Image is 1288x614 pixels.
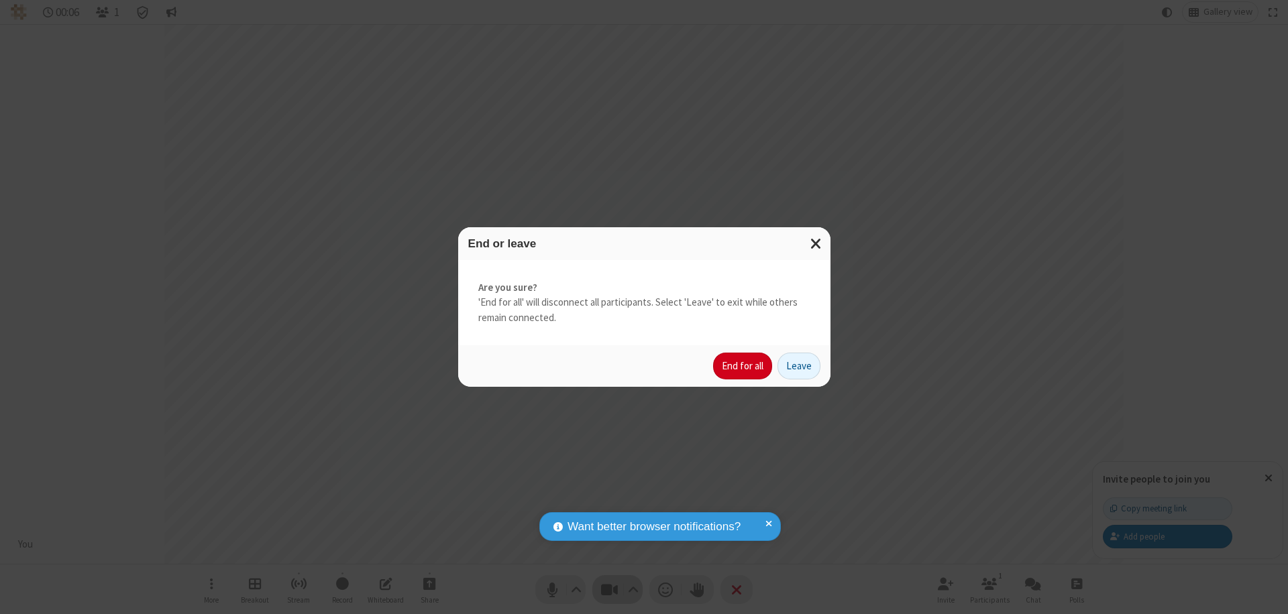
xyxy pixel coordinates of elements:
button: Close modal [802,227,830,260]
strong: Are you sure? [478,280,810,296]
button: Leave [777,353,820,379]
h3: End or leave [468,237,820,250]
span: Want better browser notifications? [568,518,741,536]
div: 'End for all' will disconnect all participants. Select 'Leave' to exit while others remain connec... [458,260,830,346]
button: End for all [713,353,772,379]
